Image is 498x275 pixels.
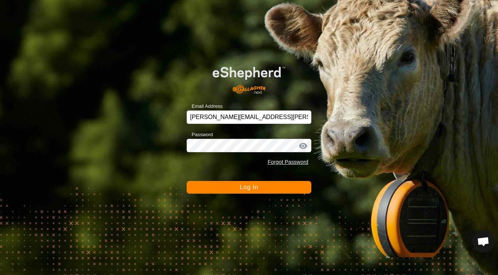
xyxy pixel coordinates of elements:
[240,184,258,190] span: Log In
[472,230,495,253] div: Open chat
[187,181,311,194] button: Log In
[187,110,311,124] input: Email Address
[187,131,213,138] label: Password
[268,159,308,165] a: Forgot Password
[199,56,299,99] img: E-shepherd Logo
[187,103,222,110] label: Email Address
